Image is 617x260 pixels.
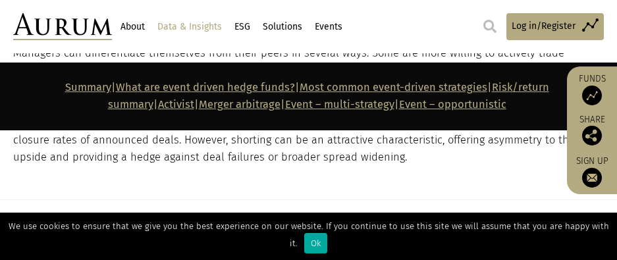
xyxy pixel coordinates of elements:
img: Sign up to our newsletter [582,168,602,188]
strong: | | | | | | | [65,81,549,111]
a: Funds [574,73,610,105]
div: Ok [304,233,327,253]
div: Share [574,115,610,145]
a: Summary [65,81,111,93]
a: Log in/Register [506,13,604,40]
img: Share this post [582,126,602,145]
a: Data & Insights [155,16,223,38]
a: ESG [232,16,252,38]
img: Access Funds [582,86,602,105]
a: Sign up [574,155,610,188]
a: What are event driven hedge funds? [116,81,295,93]
a: Events [313,16,344,38]
a: Most common event-driven strategies [300,81,487,93]
img: Aurum [13,13,112,40]
a: Solutions [261,16,304,38]
a: Event – multi-strategy [285,98,394,111]
img: search.svg [483,20,496,33]
a: Event – opportunistic [399,98,506,111]
a: Activist [158,98,194,111]
a: About [119,16,146,38]
span: Log in/Register [512,19,576,34]
a: Merger arbitrage [199,98,281,111]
